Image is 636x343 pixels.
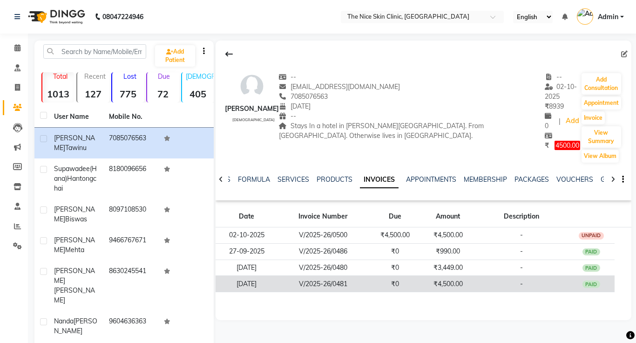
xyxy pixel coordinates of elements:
div: PAID [582,248,600,256]
span: [PERSON_NAME] [54,317,97,335]
button: View Summary [582,126,621,148]
td: 8180096656 [103,158,158,199]
span: Admin [598,12,618,22]
span: Supawadee(Hana) [54,165,97,183]
span: Hantongchai [54,174,96,192]
a: PACKAGES [514,175,549,184]
a: PRODUCTS [317,175,352,184]
span: 7085076563 [279,92,328,101]
th: Description [475,206,568,227]
span: [PERSON_NAME] [54,205,95,223]
span: | [559,117,561,126]
td: 7085076563 [103,128,158,158]
td: 9604636363 [103,311,158,342]
p: [DEMOGRAPHIC_DATA] [186,72,214,81]
td: V/2025-26/0480 [277,260,368,276]
td: ₹4,500.00 [421,227,475,244]
p: Total [46,72,74,81]
span: -- [279,73,297,81]
p: Recent [81,72,109,81]
button: View Album [582,150,619,163]
a: VOUCHERS [556,175,593,184]
b: 08047224946 [102,4,143,30]
button: Add Consultation [582,73,621,95]
img: avatar [238,72,266,100]
p: Lost [116,72,144,81]
span: - [520,247,523,255]
input: Search by Name/Mobile/Email/Code [43,44,146,59]
th: Mobile No. [103,106,158,128]
a: SERVICES [277,175,309,184]
div: PAID [582,264,600,272]
span: [PERSON_NAME] [54,236,95,254]
th: Date [216,206,278,227]
th: User Name [48,106,103,128]
img: logo [24,4,88,30]
strong: 1013 [42,88,74,100]
td: ₹3,449.00 [421,260,475,276]
span: [DEMOGRAPHIC_DATA] [232,117,275,122]
span: [PERSON_NAME] [54,286,95,304]
td: ₹0 [368,260,421,276]
a: Add Patient [155,45,195,67]
td: V/2025-26/0481 [277,276,368,292]
span: Stays In a hotel in [PERSON_NAME][GEOGRAPHIC_DATA]. From [GEOGRAPHIC_DATA]. Otherwise lives in [G... [279,122,484,140]
span: [PERSON_NAME] [54,267,95,285]
td: V/2025-26/0486 [277,243,368,260]
img: Admin [577,8,593,25]
span: Biswas [65,215,87,223]
td: [DATE] [216,260,278,276]
a: INVOICES [360,171,399,188]
button: Appointment [582,96,621,110]
span: - [520,263,523,272]
span: 4500.00 [555,141,580,150]
span: [PERSON_NAME] [54,134,95,152]
td: 02-10-2025 [216,227,278,244]
span: [DATE] [279,102,311,110]
td: ₹990.00 [421,243,475,260]
td: ₹4,500.00 [421,276,475,292]
strong: 127 [77,88,109,100]
strong: 775 [112,88,144,100]
div: Back to Client [219,45,239,63]
span: -- [545,73,562,81]
a: FORMULA [238,175,270,184]
td: 8630245541 [103,261,158,311]
strong: 72 [147,88,179,100]
span: Mehta [65,246,84,254]
div: UNPAID [579,232,604,240]
button: Invoice [582,111,605,124]
td: ₹4,500.00 [368,227,421,244]
span: 8939 [545,102,564,110]
th: Invoice Number [277,206,368,227]
span: Tawinu [65,144,87,152]
th: Amount [421,206,475,227]
span: [EMAIL_ADDRESS][DOMAIN_NAME] [279,82,400,91]
td: [DATE] [216,276,278,292]
strong: 405 [182,88,214,100]
td: V/2025-26/0500 [277,227,368,244]
th: Due [368,206,421,227]
span: ₹ [545,141,549,150]
td: ₹0 [368,276,421,292]
span: 02-10-2025 [545,82,577,101]
span: 0 [545,112,555,130]
a: MEMBERSHIP [464,175,507,184]
td: ₹0 [368,243,421,260]
td: 27-09-2025 [216,243,278,260]
span: -- [279,112,297,120]
span: Nanda [54,317,74,325]
td: 9466767671 [103,230,158,261]
div: [PERSON_NAME] [225,104,279,114]
p: Due [149,72,179,81]
a: Add [564,115,581,128]
span: ₹ [545,102,549,110]
td: 8097108530 [103,199,158,230]
a: APPOINTMENTS [406,175,456,184]
div: PAID [582,281,600,288]
span: - [520,280,523,288]
span: - [520,231,523,239]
